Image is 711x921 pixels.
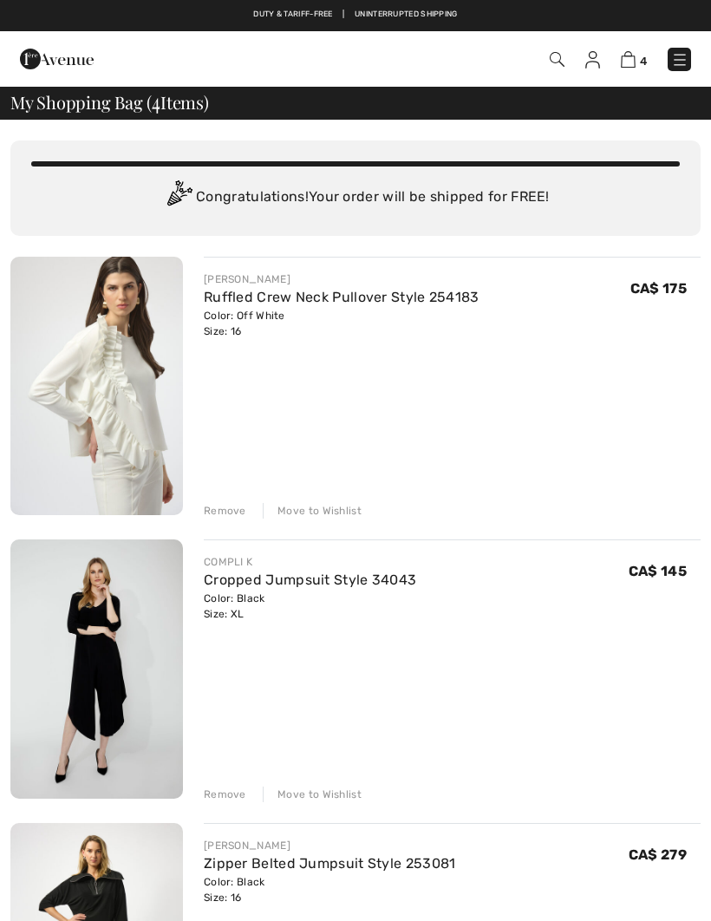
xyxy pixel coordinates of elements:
[263,503,362,519] div: Move to Wishlist
[20,42,94,76] img: 1ère Avenue
[20,49,94,66] a: 1ère Avenue
[204,874,456,905] div: Color: Black Size: 16
[204,787,246,802] div: Remove
[161,180,196,215] img: Congratulation2.svg
[550,52,564,67] img: Search
[204,855,456,872] a: Zipper Belted Jumpsuit Style 253081
[204,271,479,287] div: [PERSON_NAME]
[204,591,416,622] div: Color: Black Size: XL
[640,55,647,68] span: 4
[263,787,362,802] div: Move to Wishlist
[10,94,209,111] span: My Shopping Bag ( Items)
[204,572,416,588] a: Cropped Jumpsuit Style 34043
[152,89,160,112] span: 4
[204,289,479,305] a: Ruffled Crew Neck Pullover Style 254183
[204,308,479,339] div: Color: Off White Size: 16
[630,280,687,297] span: CA$ 175
[621,51,636,68] img: Shopping Bag
[10,257,183,515] img: Ruffled Crew Neck Pullover Style 254183
[204,503,246,519] div: Remove
[621,49,647,69] a: 4
[629,563,687,579] span: CA$ 145
[585,51,600,69] img: My Info
[204,554,416,570] div: COMPLI K
[10,539,183,799] img: Cropped Jumpsuit Style 34043
[204,838,456,853] div: [PERSON_NAME]
[671,51,688,69] img: Menu
[629,846,687,863] span: CA$ 279
[31,180,680,215] div: Congratulations! Your order will be shipped for FREE!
